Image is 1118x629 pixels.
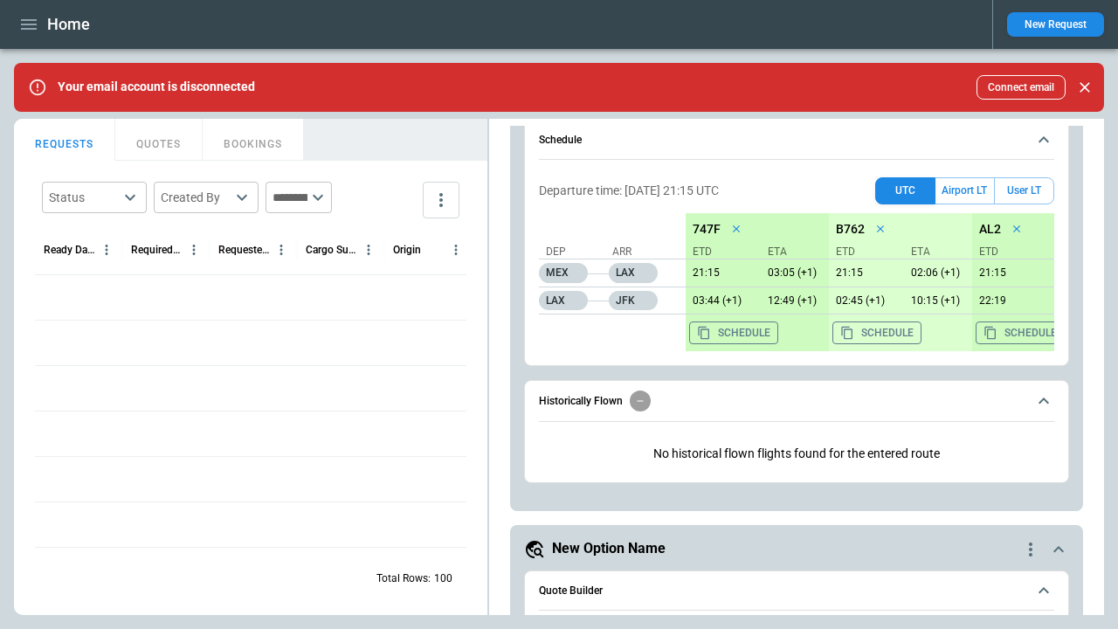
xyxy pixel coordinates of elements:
p: 09/17/25 [904,266,972,280]
div: Required Date & Time (UTC) [131,244,183,256]
p: 100 [434,571,452,586]
button: Copy the aircraft schedule to your clipboard [832,321,921,344]
div: quote-option-actions [1020,539,1041,560]
p: 09/17/25 [686,294,754,308]
button: Origin column menu [445,238,467,261]
button: New Option Namequote-option-actions [524,539,1069,560]
button: Requested Route column menu [270,238,293,261]
div: Origin [393,244,421,256]
p: Dep [546,245,607,259]
p: ETA [1047,245,1108,259]
p: 09/16/25 [1047,266,1115,280]
button: User LT [994,177,1054,204]
div: Status [49,189,119,206]
button: Cargo Summary column menu [357,238,380,261]
div: Historically Flown [539,432,1054,475]
p: ETD [693,245,754,259]
button: Ready Date & Time (UTC) column menu [95,238,118,261]
button: Required Date & Time (UTC) column menu [183,238,205,261]
p: ETD [836,245,897,259]
p: 09/17/25 [829,294,897,308]
p: 09/17/25 [761,294,829,308]
button: Close [1073,75,1097,100]
p: LAX [609,263,658,283]
button: Quote Builder [539,571,1054,612]
p: B762 [836,222,865,237]
p: ETA [761,245,822,259]
div: Cargo Summary [306,244,357,256]
div: Requested Route [218,244,270,256]
button: New Request [1007,12,1104,37]
h5: New Option Name [552,539,666,558]
p: 747F [693,222,721,237]
h6: Quote Builder [539,585,603,597]
p: 09/17/25 [761,266,829,280]
p: 09/16/25 [972,266,1040,280]
div: dismiss [1073,68,1097,107]
div: Created By [161,189,231,206]
p: 09/17/25 [904,294,972,308]
div: Ready Date & Time (UTC) [44,244,95,256]
button: more [423,182,459,218]
p: MEX [539,263,588,283]
button: Copy the aircraft schedule to your clipboard [689,321,778,344]
button: UTC [875,177,935,204]
p: Your email account is disconnected [58,79,255,94]
h1: Home [47,14,90,35]
p: ETA [904,245,965,259]
p: ETD [979,245,1040,259]
p: 09/16/25 [1047,294,1115,308]
p: 09/16/25 [972,294,1040,308]
button: REQUESTS [14,119,115,161]
h6: Historically Flown [539,396,623,407]
button: BOOKINGS [203,119,304,161]
p: JFK [609,291,658,310]
p: No historical flown flights found for the entered route [539,432,1054,475]
p: Departure time: [DATE] 21:15 UTC [539,183,719,198]
div: scrollable content [686,213,1054,351]
button: Connect email [977,75,1066,100]
p: LAX [539,291,588,310]
p: 09/16/25 [829,266,897,280]
button: Copy the aircraft schedule to your clipboard [976,321,1065,344]
button: QUOTES [115,119,203,161]
p: AL2 [979,222,1001,237]
div: Schedule [539,170,1054,358]
p: Arr [612,245,673,259]
button: Airport LT [935,177,994,204]
button: Historically Flown [539,381,1054,421]
p: 09/16/25 [686,266,754,280]
button: Schedule [539,121,1054,161]
h6: Schedule [539,135,582,146]
p: Total Rows: [376,571,431,586]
